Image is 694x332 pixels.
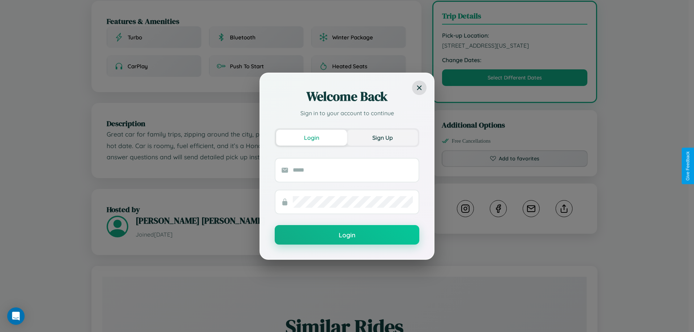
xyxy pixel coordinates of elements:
[275,88,419,105] h2: Welcome Back
[685,151,690,181] div: Give Feedback
[7,307,25,325] div: Open Intercom Messenger
[275,109,419,117] p: Sign in to your account to continue
[275,225,419,245] button: Login
[276,130,347,146] button: Login
[347,130,418,146] button: Sign Up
